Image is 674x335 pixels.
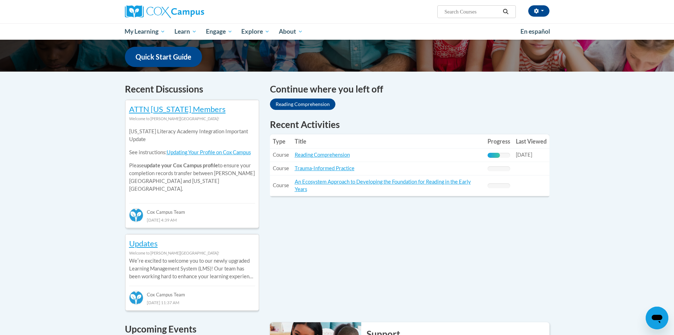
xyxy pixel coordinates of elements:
th: Last Viewed [513,134,549,149]
span: Engage [206,27,232,36]
a: About [274,23,307,40]
a: Reading Comprehension [295,152,350,158]
div: Cox Campus Team [129,286,255,298]
img: Cox Campus Team [129,208,143,222]
h4: Recent Discussions [125,82,259,96]
div: [DATE] 11:37 AM [129,298,255,306]
a: Reading Comprehension [270,99,335,110]
a: My Learning [120,23,170,40]
span: En español [520,28,550,35]
a: Explore [237,23,274,40]
button: Search [500,7,511,16]
div: Cox Campus Team [129,203,255,216]
a: Updates [129,239,158,248]
span: About [279,27,303,36]
div: Please to ensure your completion records transfer between [PERSON_NAME][GEOGRAPHIC_DATA] and [US_... [129,123,255,198]
div: Main menu [114,23,560,40]
th: Progress [485,134,513,149]
div: Welcome to [PERSON_NAME][GEOGRAPHIC_DATA]! [129,115,255,123]
button: Account Settings [528,5,549,17]
a: An Ecosystem Approach to Developing the Foundation for Reading in the Early Years [295,179,471,192]
a: En español [516,24,555,39]
a: ATTN [US_STATE] Members [129,104,226,114]
p: Weʹre excited to welcome you to our newly upgraded Learning Management System (LMS)! Our team has... [129,257,255,280]
span: Course [273,182,289,188]
a: Quick Start Guide [125,47,202,67]
img: Cox Campus [125,5,204,18]
h4: Continue where you left off [270,82,549,96]
h1: Recent Activities [270,118,549,131]
a: Cox Campus [125,5,259,18]
img: Cox Campus Team [129,291,143,305]
th: Title [292,134,485,149]
span: Course [273,165,289,171]
div: Progress, % [488,153,500,158]
a: Updating Your Profile on Cox Campus [167,149,251,155]
a: Learn [170,23,201,40]
p: [US_STATE] Literacy Academy Integration Important Update [129,128,255,143]
span: Explore [241,27,270,36]
span: My Learning [125,27,165,36]
a: Engage [201,23,237,40]
div: [DATE] 4:39 AM [129,216,255,224]
p: See instructions: [129,149,255,156]
div: Welcome to [PERSON_NAME][GEOGRAPHIC_DATA]! [129,249,255,257]
a: Trauma-Informed Practice [295,165,355,171]
th: Type [270,134,292,149]
b: update your Cox Campus profile [144,162,218,168]
span: Learn [174,27,197,36]
input: Search Courses [444,7,500,16]
span: [DATE] [516,152,532,158]
span: Course [273,152,289,158]
iframe: Button to launch messaging window [646,307,668,329]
